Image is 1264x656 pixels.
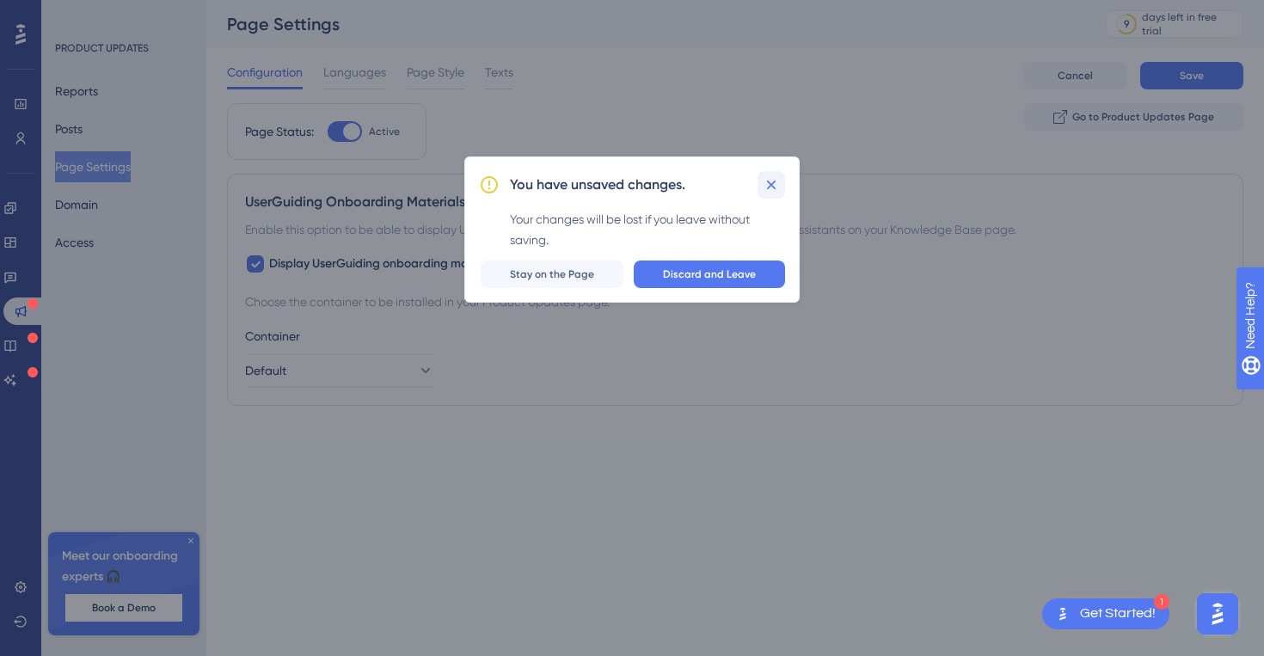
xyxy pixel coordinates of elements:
img: launcher-image-alternative-text [1052,604,1073,624]
h2: You have unsaved changes. [510,175,685,195]
span: Discard and Leave [663,267,756,281]
div: Your changes will be lost if you leave without saving. [510,209,785,250]
div: Open Get Started! checklist, remaining modules: 1 [1042,598,1169,629]
span: Need Help? [40,4,107,25]
span: Stay on the Page [510,267,594,281]
iframe: UserGuiding AI Assistant Launcher [1192,588,1243,640]
div: Get Started! [1080,604,1156,623]
div: 1 [1154,594,1169,610]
